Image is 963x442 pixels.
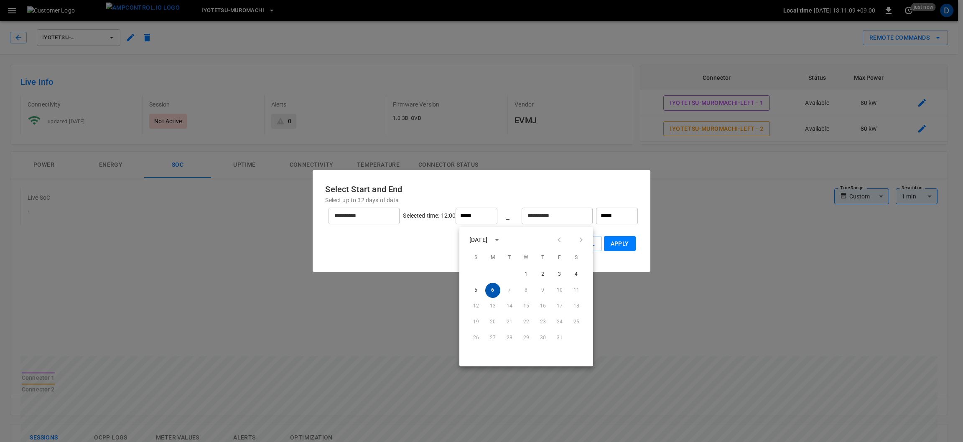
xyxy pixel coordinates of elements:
[403,212,456,218] span: Selected time: 12:00
[569,267,584,282] button: 4
[325,196,637,204] p: Select up to 32 days of data
[469,249,484,266] span: Sunday
[506,209,510,223] h6: _
[552,267,567,282] button: 3
[325,183,637,196] h6: Select Start and End
[569,249,584,266] span: Saturday
[519,249,534,266] span: Wednesday
[469,236,487,244] div: [DATE]
[535,249,550,266] span: Thursday
[502,249,517,266] span: Tuesday
[519,267,534,282] button: 1
[485,249,500,266] span: Monday
[485,283,500,298] button: 6
[469,283,484,298] button: 5
[604,236,636,251] button: Apply
[535,267,550,282] button: 2
[490,233,504,247] button: calendar view is open, switch to year view
[552,249,567,266] span: Friday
